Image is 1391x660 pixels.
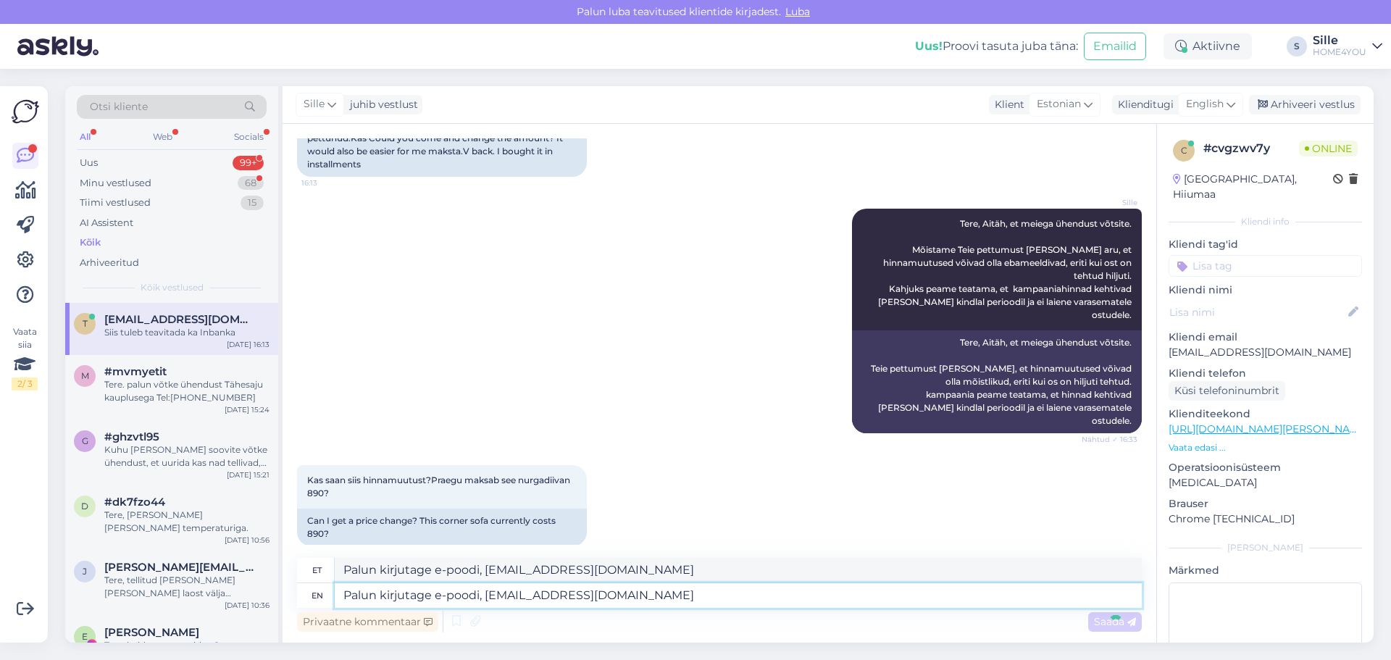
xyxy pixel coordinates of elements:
div: [DATE] 10:56 [225,535,270,546]
div: Tere. palun võtke ühendust Tähesaju kauplusega Tel:[PHONE_NUMBER] [104,378,270,404]
div: [PERSON_NAME] [1169,541,1362,554]
div: [DATE] 15:21 [227,469,270,480]
p: Kliendi nimi [1169,283,1362,298]
div: Can I get a price change? This corner sofa currently costs 890? [297,509,587,546]
div: Proovi tasuta juba täna: [915,38,1078,55]
span: English [1186,96,1224,112]
span: julia.hor93@gmail.com [104,561,255,574]
p: Märkmed [1169,563,1362,578]
span: E [82,631,88,642]
div: Aktiivne [1164,33,1252,59]
p: Chrome [TECHNICAL_ID] [1169,511,1362,527]
span: Sille [1083,197,1137,208]
div: Arhiveeritud [80,256,139,270]
span: #ghzvtl95 [104,430,159,443]
p: Vaata edasi ... [1169,441,1362,454]
span: Nähtud ✓ 16:33 [1082,434,1137,445]
div: 15 [241,196,264,210]
p: Operatsioonisüsteem [1169,460,1362,475]
span: t [83,318,88,329]
div: [DATE] 16:13 [227,339,270,350]
button: Emailid [1084,33,1146,60]
div: Tere, [PERSON_NAME] [PERSON_NAME] temperaturiga. [104,509,270,535]
a: [URL][DOMAIN_NAME][PERSON_NAME] [1169,422,1369,435]
div: # cvgzwv7y [1203,140,1299,157]
div: Hello! I ordered a sofa on e-[DATE] Order # 419452647, it cost 1032, now this sofa is much odavam... [297,100,587,177]
div: [DATE] 10:36 [225,600,270,611]
p: Kliendi email [1169,330,1362,345]
span: j [83,566,87,577]
span: d [81,501,88,511]
div: 99+ [233,156,264,170]
div: 2 / 3 [12,377,38,390]
div: S [1287,36,1307,57]
div: Socials [231,128,267,146]
span: Luba [781,5,814,18]
div: [DATE] 15:24 [225,404,270,415]
div: Vaata siia [12,325,38,390]
div: Sille [1313,35,1366,46]
span: Online [1299,141,1358,156]
p: Kliendi telefon [1169,366,1362,381]
div: Tere, Aitäh, et meiega ühendust võtsite. Teie pettumust [PERSON_NAME], et hinnamuutused võivad ol... [852,330,1142,433]
span: Sille [304,96,325,112]
a: SilleHOME4YOU [1313,35,1382,58]
div: Kuhu [PERSON_NAME] soovite võtke ühendust, et uurida kas nad tellivad, kõik oleneb kaubast. [104,443,270,469]
div: Kliendi info [1169,215,1362,228]
span: Estonian [1037,96,1081,112]
p: Brauser [1169,496,1362,511]
div: Tiimi vestlused [80,196,151,210]
span: #dk7fzo44 [104,496,165,509]
span: Kas saan siis hinnamuutust?Praegu maksab see nurgadiivan 890? [307,475,572,498]
div: Klient [989,97,1024,112]
div: All [77,128,93,146]
span: 16:13 [301,177,356,188]
div: HOME4YOU [1313,46,1366,58]
span: g [82,435,88,446]
p: [EMAIL_ADDRESS][DOMAIN_NAME] [1169,345,1362,360]
div: Arhiveeri vestlus [1249,95,1361,114]
span: Tere, Aitäh, et meiega ühendust võtsite. Mõistame Teie pettumust [PERSON_NAME] aru, et hinnamuutu... [878,218,1134,320]
span: tiinatraks52@hotmail.com [104,313,255,326]
span: c [1181,145,1187,156]
b: Uus! [915,39,943,53]
div: Siis tuleb teavitada ka Inbanka [104,326,270,339]
div: 68 [238,176,264,191]
span: #mvmyetit [104,365,167,378]
div: Web [150,128,175,146]
div: AI Assistent [80,216,133,230]
p: Klienditeekond [1169,406,1362,422]
div: [GEOGRAPHIC_DATA], Hiiumaa [1173,172,1333,202]
div: Küsi telefoninumbrit [1169,381,1285,401]
div: Klienditugi [1112,97,1174,112]
div: Uus [80,156,98,170]
span: Otsi kliente [90,99,148,114]
span: m [81,370,89,381]
div: juhib vestlust [344,97,418,112]
span: Elvira Grudeva [104,626,199,639]
img: Askly Logo [12,98,39,125]
input: Lisa nimi [1169,304,1345,320]
span: Kõik vestlused [141,281,204,294]
input: Lisa tag [1169,255,1362,277]
div: Minu vestlused [80,176,151,191]
p: [MEDICAL_DATA] [1169,475,1362,490]
p: Kliendi tag'id [1169,237,1362,252]
div: Kõik [80,235,101,250]
div: Tere, kuidas saame aidata? [104,639,270,652]
div: Tere, tellitud [PERSON_NAME] [PERSON_NAME] laost välja [PERSON_NAME] jõuab lähipäevil, [PERSON_NA... [104,574,270,600]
